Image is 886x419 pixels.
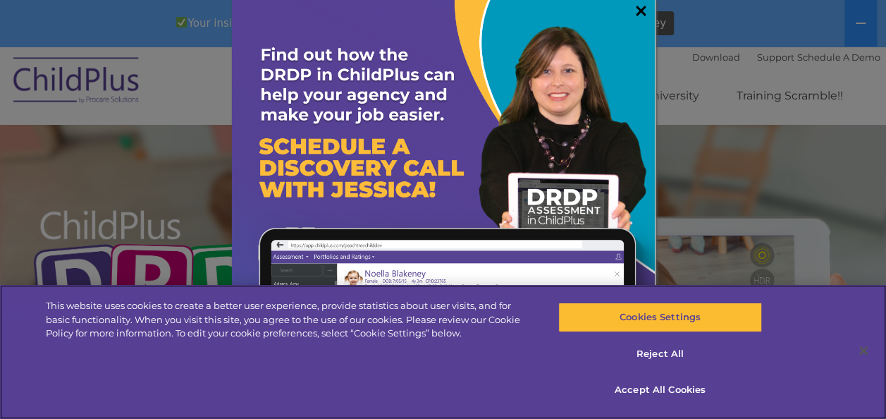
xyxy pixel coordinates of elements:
[46,299,531,341] div: This website uses cookies to create a better user experience, provide statistics about user visit...
[633,4,649,18] a: ×
[558,303,762,332] button: Cookies Settings
[848,335,879,366] button: Close
[558,339,762,369] button: Reject All
[558,375,762,405] button: Accept All Cookies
